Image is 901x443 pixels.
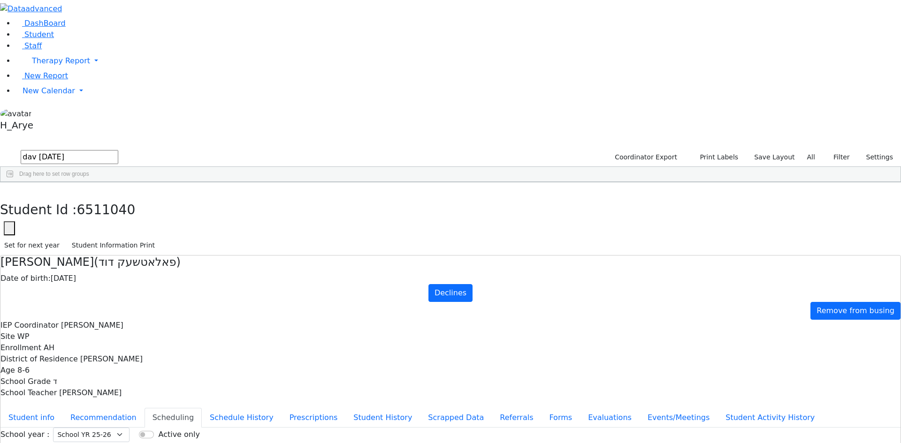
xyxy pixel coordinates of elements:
a: Staff [15,41,42,50]
span: Drag here to set row groups [19,171,89,177]
span: AH [44,343,54,352]
span: [PERSON_NAME] [80,354,143,363]
button: Forms [541,408,580,428]
a: Therapy Report [15,52,901,70]
span: DashBoard [24,19,66,28]
span: Therapy Report [32,56,90,65]
label: All [803,150,819,165]
button: Student info [0,408,62,428]
span: Staff [24,41,42,50]
button: Scheduling [145,408,202,428]
button: Evaluations [580,408,640,428]
button: Referrals [492,408,541,428]
button: Prescriptions [282,408,346,428]
button: Events/Meetings [640,408,718,428]
span: Remove from busing [817,306,894,315]
span: Student [24,30,54,39]
a: New Calendar [15,82,901,100]
input: Search [21,150,118,164]
label: School year : [0,429,49,440]
button: Scrapped Data [420,408,492,428]
span: ד [53,377,57,386]
a: DashBoard [15,19,66,28]
a: Declines [428,284,473,302]
a: Student [15,30,54,39]
label: Date of birth: [0,273,51,284]
label: Active only [158,429,199,440]
button: Student Activity History [718,408,823,428]
button: Recommendation [62,408,145,428]
button: Schedule History [202,408,282,428]
label: Site [0,331,15,342]
span: New Report [24,71,68,80]
span: New Calendar [23,86,75,95]
button: Coordinator Export [609,150,681,165]
button: Print Labels [689,150,742,165]
label: School Grade [0,376,51,387]
span: [PERSON_NAME] [59,388,122,397]
label: IEP Coordinator [0,320,59,331]
span: 8-6 [17,366,30,375]
button: Student History [345,408,420,428]
span: WP [17,332,29,341]
span: (פאלאטשעק דוד) [94,255,180,269]
h4: [PERSON_NAME] [0,255,901,269]
button: Settings [854,150,897,165]
div: [DATE] [0,273,901,284]
button: Student Information Print [68,238,159,253]
a: Remove from busing [810,302,901,320]
label: Enrollment [0,342,41,353]
span: [PERSON_NAME] [61,321,123,330]
label: District of Residence [0,353,78,365]
label: School Teacher [0,387,57,398]
label: Age [0,365,15,376]
button: Save Layout [750,150,799,165]
a: New Report [15,71,68,80]
span: 6511040 [77,202,136,218]
button: Filter [821,150,854,165]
